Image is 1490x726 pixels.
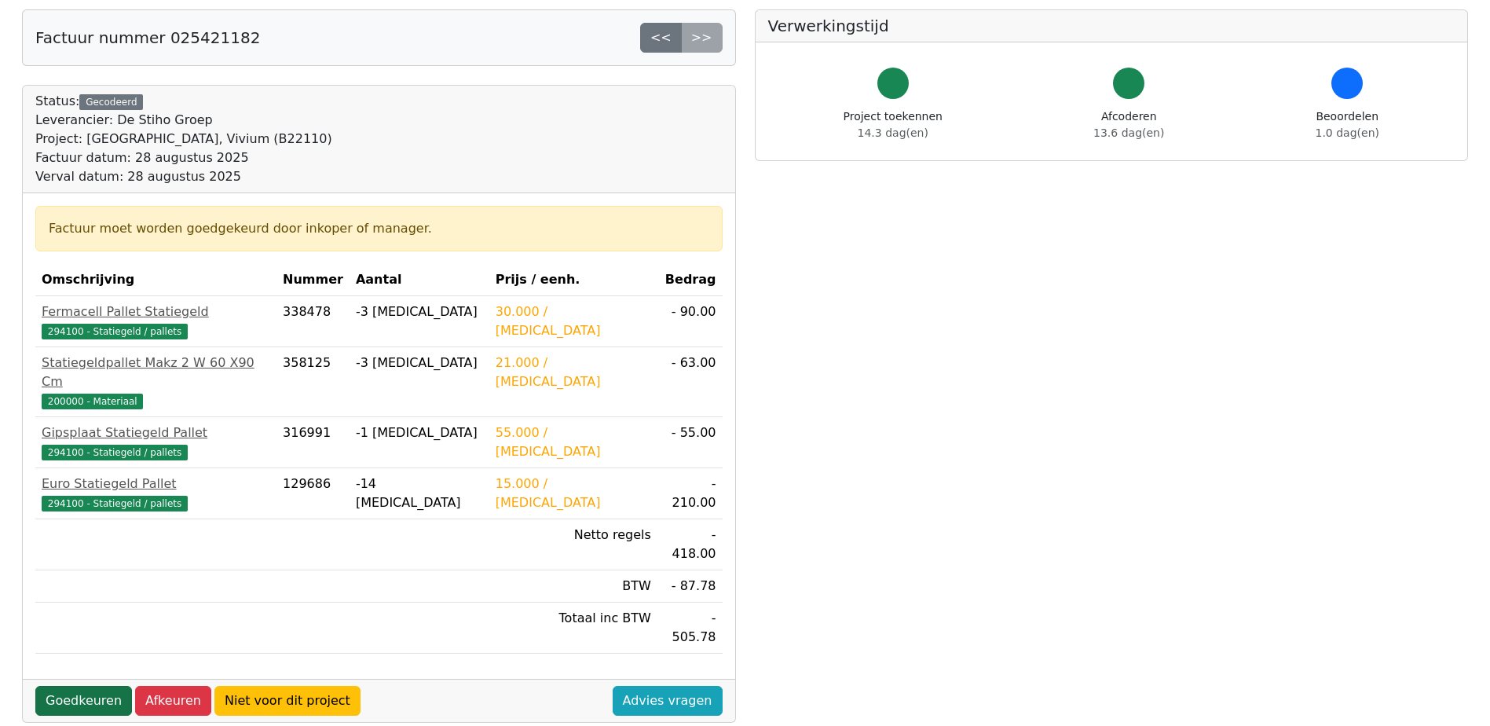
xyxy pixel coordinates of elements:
[35,92,332,186] div: Status:
[356,302,483,321] div: -3 [MEDICAL_DATA]
[42,496,188,511] span: 294100 - Statiegeld / pallets
[42,394,143,409] span: 200000 - Materiaal
[496,423,651,461] div: 55.000 / [MEDICAL_DATA]
[1316,126,1379,139] span: 1.0 dag(en)
[657,347,723,417] td: - 63.00
[42,423,270,442] div: Gipsplaat Statiegeld Pallet
[350,264,489,296] th: Aantal
[1093,126,1164,139] span: 13.6 dag(en)
[858,126,928,139] span: 14.3 dag(en)
[35,167,332,186] div: Verval datum: 28 augustus 2025
[42,354,270,391] div: Statiegeldpallet Makz 2 W 60 X90 Cm
[35,686,132,716] a: Goedkeuren
[657,264,723,296] th: Bedrag
[35,130,332,148] div: Project: [GEOGRAPHIC_DATA], Vivium (B22110)
[79,94,143,110] div: Gecodeerd
[496,354,651,391] div: 21.000 / [MEDICAL_DATA]
[489,264,657,296] th: Prijs / eenh.
[657,570,723,603] td: - 87.78
[35,111,332,130] div: Leverancier: De Stiho Groep
[42,302,270,340] a: Fermacell Pallet Statiegeld294100 - Statiegeld / pallets
[489,519,657,570] td: Netto regels
[496,475,651,512] div: 15.000 / [MEDICAL_DATA]
[657,296,723,347] td: - 90.00
[356,475,483,512] div: -14 [MEDICAL_DATA]
[613,686,723,716] a: Advies vragen
[657,417,723,468] td: - 55.00
[1093,108,1164,141] div: Afcoderen
[489,603,657,654] td: Totaal inc BTW
[35,148,332,167] div: Factuur datum: 28 augustus 2025
[35,264,276,296] th: Omschrijving
[1316,108,1379,141] div: Beoordelen
[276,264,350,296] th: Nummer
[42,324,188,339] span: 294100 - Statiegeld / pallets
[42,475,270,493] div: Euro Statiegeld Pallet
[844,108,943,141] div: Project toekennen
[276,296,350,347] td: 338478
[42,475,270,512] a: Euro Statiegeld Pallet294100 - Statiegeld / pallets
[42,302,270,321] div: Fermacell Pallet Statiegeld
[356,423,483,442] div: -1 [MEDICAL_DATA]
[276,417,350,468] td: 316991
[214,686,361,716] a: Niet voor dit project
[489,570,657,603] td: BTW
[640,23,682,53] a: <<
[276,468,350,519] td: 129686
[356,354,483,372] div: -3 [MEDICAL_DATA]
[42,423,270,461] a: Gipsplaat Statiegeld Pallet294100 - Statiegeld / pallets
[49,219,709,238] div: Factuur moet worden goedgekeurd door inkoper of manager.
[135,686,211,716] a: Afkeuren
[657,519,723,570] td: - 418.00
[35,28,260,47] h5: Factuur nummer 025421182
[657,603,723,654] td: - 505.78
[657,468,723,519] td: - 210.00
[768,16,1455,35] h5: Verwerkingstijd
[42,445,188,460] span: 294100 - Statiegeld / pallets
[276,347,350,417] td: 358125
[42,354,270,410] a: Statiegeldpallet Makz 2 W 60 X90 Cm200000 - Materiaal
[496,302,651,340] div: 30.000 / [MEDICAL_DATA]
